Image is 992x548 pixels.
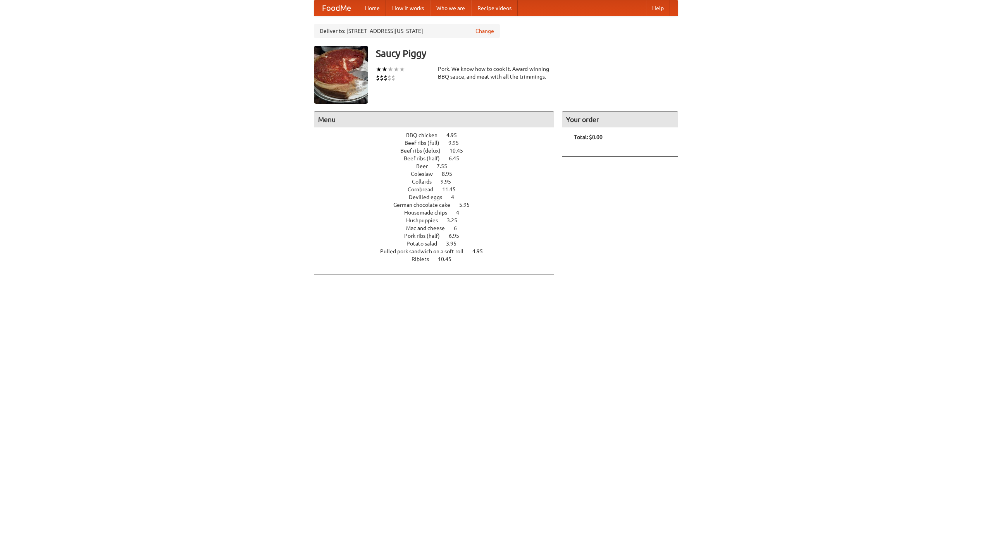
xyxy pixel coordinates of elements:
span: 9.95 [441,179,459,185]
span: 5.95 [459,202,477,208]
span: Pork ribs (half) [404,233,448,239]
li: ★ [376,65,382,74]
span: Pulled pork sandwich on a soft roll [380,248,471,254]
span: Housemade chips [404,210,455,216]
a: Who we are [430,0,471,16]
span: 10.45 [438,256,459,262]
span: Devilled eggs [409,194,450,200]
span: Beef ribs (half) [404,155,448,161]
span: Beer [416,163,436,169]
span: Coleslaw [411,171,441,177]
a: Coleslaw 8.95 [411,171,467,177]
span: 3.25 [447,217,465,223]
a: How it works [386,0,430,16]
a: Potato salad 3.95 [406,241,471,247]
a: Change [475,27,494,35]
span: Collards [412,179,439,185]
a: Home [359,0,386,16]
span: 10.45 [449,148,471,154]
span: Hushpuppies [406,217,446,223]
li: ★ [387,65,393,74]
span: 4 [456,210,467,216]
a: Beef ribs (half) 6.45 [404,155,474,161]
span: Potato salad [406,241,445,247]
span: 4.95 [472,248,491,254]
img: angular.jpg [314,46,368,104]
li: ★ [393,65,399,74]
span: 6.45 [449,155,467,161]
li: $ [384,74,387,82]
span: Mac and cheese [406,225,453,231]
a: Beer 7.55 [416,163,462,169]
span: 6.95 [449,233,467,239]
span: 11.45 [442,186,463,192]
a: FoodMe [314,0,359,16]
a: Beef ribs (delux) 10.45 [400,148,477,154]
a: Riblets 10.45 [412,256,466,262]
span: Beef ribs (delux) [400,148,448,154]
a: Mac and cheese 6 [406,225,471,231]
a: Collards 9.95 [412,179,465,185]
li: $ [391,74,395,82]
span: 6 [454,225,465,231]
b: Total: $0.00 [574,134,603,140]
h3: Saucy Piggy [376,46,678,61]
li: ★ [399,65,405,74]
span: BBQ chicken [406,132,445,138]
span: German chocolate cake [393,202,458,208]
div: Pork. We know how to cook it. Award-winning BBQ sauce, and meat with all the trimmings. [438,65,554,81]
span: Cornbread [408,186,441,192]
a: German chocolate cake 5.95 [393,202,484,208]
a: Beef ribs (full) 9.95 [405,140,473,146]
span: 9.95 [448,140,467,146]
a: BBQ chicken 4.95 [406,132,471,138]
a: Hushpuppies 3.25 [406,217,472,223]
a: Housemade chips 4 [404,210,474,216]
span: 4.95 [446,132,465,138]
span: 7.55 [437,163,455,169]
div: Deliver to: [STREET_ADDRESS][US_STATE] [314,24,500,38]
a: Cornbread 11.45 [408,186,470,192]
li: $ [376,74,380,82]
a: Pork ribs (half) 6.95 [404,233,474,239]
span: 4 [451,194,462,200]
li: ★ [382,65,387,74]
h4: Your order [562,112,678,127]
li: $ [380,74,384,82]
a: Pulled pork sandwich on a soft roll 4.95 [380,248,497,254]
span: Riblets [412,256,437,262]
h4: Menu [314,112,554,127]
a: Recipe videos [471,0,518,16]
a: Devilled eggs 4 [409,194,468,200]
span: 3.95 [446,241,464,247]
a: Help [646,0,670,16]
span: Beef ribs (full) [405,140,447,146]
li: $ [387,74,391,82]
span: 8.95 [442,171,460,177]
